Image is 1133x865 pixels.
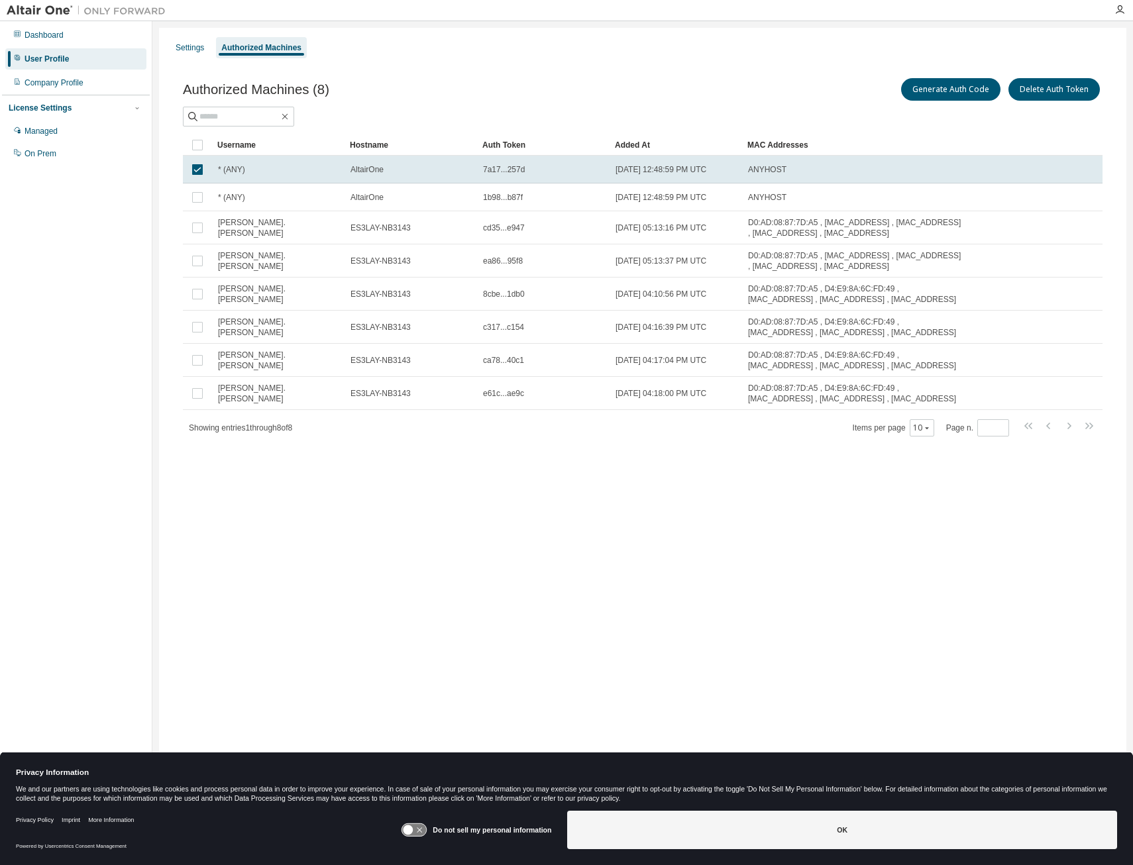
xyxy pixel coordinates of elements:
[483,223,525,233] span: cd35...e947
[483,192,523,203] span: 1b98...b87f
[483,256,523,266] span: ea86...95f8
[748,317,963,338] span: D0:AD:08:87:7D:A5 , D4:E9:8A:6C:FD:49 , [MAC_ADDRESS] , [MAC_ADDRESS] , [MAC_ADDRESS]
[616,322,706,332] span: [DATE] 04:16:39 PM UTC
[616,388,706,399] span: [DATE] 04:18:00 PM UTC
[748,283,963,305] span: D0:AD:08:87:7D:A5 , D4:E9:8A:6C:FD:49 , [MAC_ADDRESS] , [MAC_ADDRESS] , [MAC_ADDRESS]
[351,192,384,203] span: AltairOne
[25,30,64,40] div: Dashboard
[616,192,706,203] span: [DATE] 12:48:59 PM UTC
[218,164,245,175] span: * (ANY)
[748,250,963,272] span: D0:AD:08:87:7D:A5 , [MAC_ADDRESS] , [MAC_ADDRESS] , [MAC_ADDRESS] , [MAC_ADDRESS]
[9,103,72,113] div: License Settings
[483,289,525,299] span: 8cbe...1db0
[218,192,245,203] span: * (ANY)
[25,54,69,64] div: User Profile
[221,42,301,53] div: Authorized Machines
[25,126,58,136] div: Managed
[25,148,56,159] div: On Prem
[616,256,706,266] span: [DATE] 05:13:37 PM UTC
[1008,78,1100,101] button: Delete Auth Token
[218,350,339,371] span: [PERSON_NAME].[PERSON_NAME]
[748,192,786,203] span: ANYHOST
[351,388,411,399] span: ES3LAY-NB3143
[615,134,737,156] div: Added At
[748,217,963,238] span: D0:AD:08:87:7D:A5 , [MAC_ADDRESS] , [MAC_ADDRESS] , [MAC_ADDRESS] , [MAC_ADDRESS]
[218,250,339,272] span: [PERSON_NAME].[PERSON_NAME]
[616,164,706,175] span: [DATE] 12:48:59 PM UTC
[189,423,292,432] span: Showing entries 1 through 8 of 8
[616,355,706,366] span: [DATE] 04:17:04 PM UTC
[901,78,1000,101] button: Generate Auth Code
[483,164,525,175] span: 7a17...257d
[748,383,963,404] span: D0:AD:08:87:7D:A5 , D4:E9:8A:6C:FD:49 , [MAC_ADDRESS] , [MAC_ADDRESS] , [MAC_ADDRESS]
[218,283,339,305] span: [PERSON_NAME].[PERSON_NAME]
[351,355,411,366] span: ES3LAY-NB3143
[218,383,339,404] span: [PERSON_NAME].[PERSON_NAME]
[25,77,83,88] div: Company Profile
[483,322,524,332] span: c317...c154
[350,134,472,156] div: Hostname
[351,256,411,266] span: ES3LAY-NB3143
[483,388,524,399] span: e61c...ae9c
[218,317,339,338] span: [PERSON_NAME].[PERSON_NAME]
[748,164,786,175] span: ANYHOST
[482,134,604,156] div: Auth Token
[747,134,963,156] div: MAC Addresses
[218,217,339,238] span: [PERSON_NAME].[PERSON_NAME]
[7,4,172,17] img: Altair One
[176,42,204,53] div: Settings
[946,419,1009,436] span: Page n.
[748,350,963,371] span: D0:AD:08:87:7D:A5 , D4:E9:8A:6C:FD:49 , [MAC_ADDRESS] , [MAC_ADDRESS] , [MAC_ADDRESS]
[483,355,524,366] span: ca78...40c1
[616,289,706,299] span: [DATE] 04:10:56 PM UTC
[351,223,411,233] span: ES3LAY-NB3143
[183,82,329,97] span: Authorized Machines (8)
[913,423,931,433] button: 10
[351,289,411,299] span: ES3LAY-NB3143
[616,223,706,233] span: [DATE] 05:13:16 PM UTC
[351,164,384,175] span: AltairOne
[351,322,411,332] span: ES3LAY-NB3143
[217,134,339,156] div: Username
[853,419,934,436] span: Items per page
